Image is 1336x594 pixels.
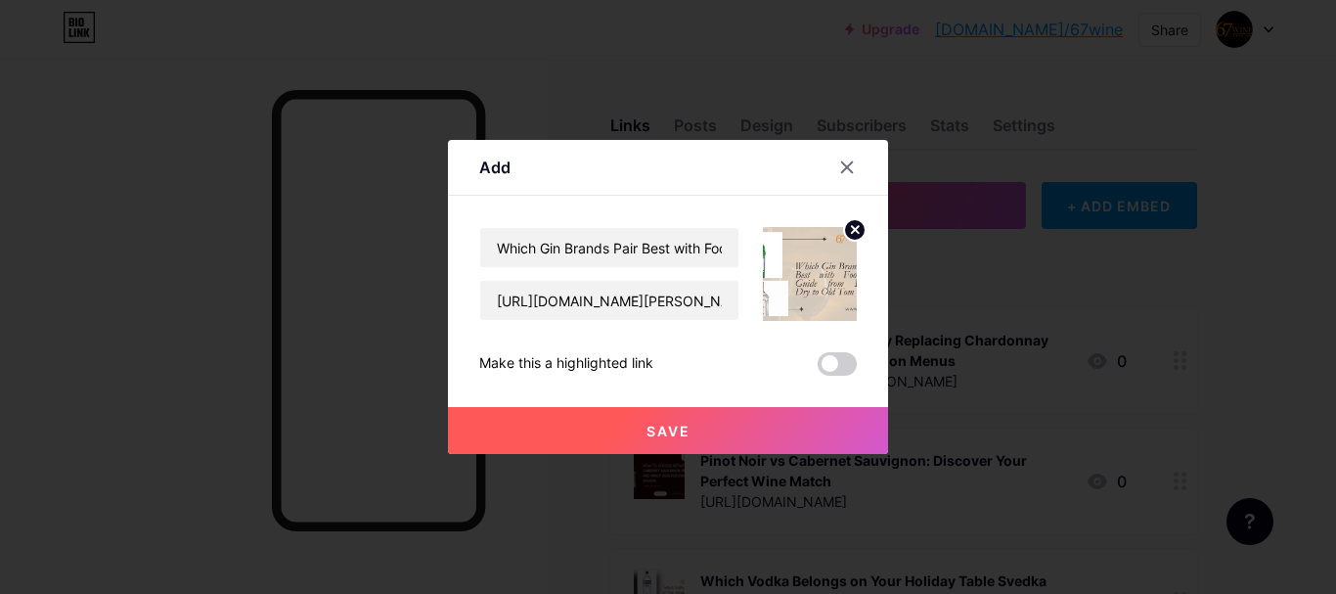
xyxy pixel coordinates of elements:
[646,423,690,439] span: Save
[480,228,738,267] input: Title
[479,352,653,376] div: Make this a highlighted link
[479,156,511,179] div: Add
[448,407,888,454] button: Save
[763,227,857,321] img: link_thumbnail
[480,281,738,320] input: URL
